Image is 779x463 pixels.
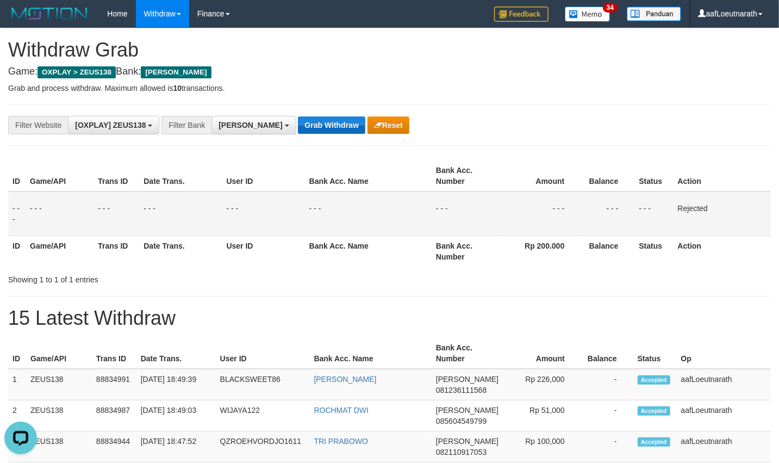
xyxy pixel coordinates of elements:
th: Balance [581,338,633,369]
td: QZROEHVORDJO1611 [216,431,310,462]
td: aafLoeutnarath [677,400,771,431]
th: Trans ID [92,338,136,369]
img: Button%20Memo.svg [565,7,610,22]
button: [OXPLAY] ZEUS138 [68,116,159,134]
button: Open LiveChat chat widget [4,4,37,37]
td: 88834987 [92,400,136,431]
td: ZEUS138 [26,369,92,400]
td: aafLoeutnarath [677,431,771,462]
th: Status [635,236,674,267]
td: - [581,431,633,462]
td: - - - [305,192,432,236]
th: User ID [222,160,305,192]
td: ZEUS138 [26,400,92,431]
th: Status [633,338,677,369]
td: - - - [94,192,139,236]
img: Feedback.jpg [494,7,549,22]
img: MOTION_logo.png [8,5,91,22]
td: - - - [581,192,634,236]
th: User ID [216,338,310,369]
td: [DATE] 18:49:03 [136,400,216,431]
td: Rp 51,000 [503,400,581,431]
a: ROCHMAT DWI [314,406,369,415]
th: Bank Acc. Name [310,338,432,369]
button: Reset [367,116,409,134]
a: [PERSON_NAME] [314,375,377,384]
span: OXPLAY > ZEUS138 [38,66,116,78]
th: ID [8,160,26,192]
th: Balance [581,160,634,192]
span: Accepted [638,375,670,385]
td: - [581,400,633,431]
td: 2 [8,400,26,431]
th: Date Trans. [139,160,222,192]
span: [PERSON_NAME] [141,66,211,78]
th: Bank Acc. Name [305,160,432,192]
th: Game/API [26,338,92,369]
td: - - - [500,192,581,236]
td: - - - [8,192,26,236]
div: Showing 1 to 1 of 1 entries [8,270,316,285]
h1: 15 Latest Withdraw [8,307,771,329]
th: Status [635,160,674,192]
td: Rejected [674,192,771,236]
th: Bank Acc. Number [432,236,500,267]
p: Grab and process withdraw. Maximum allowed is transactions. [8,83,771,94]
th: Trans ID [94,160,139,192]
img: panduan.png [627,7,681,21]
span: [PERSON_NAME] [436,406,498,415]
td: 88834991 [92,369,136,400]
th: Action [674,160,771,192]
th: Action [674,236,771,267]
button: Grab Withdraw [298,116,365,134]
td: - - - [635,192,674,236]
th: Bank Acc. Number [432,160,500,192]
td: WIJAYA122 [216,400,310,431]
th: Bank Acc. Number [432,338,503,369]
td: [DATE] 18:47:52 [136,431,216,462]
span: Accepted [638,437,670,447]
th: ID [8,236,26,267]
th: Amount [500,160,581,192]
td: 1 [8,369,26,400]
button: [PERSON_NAME] [211,116,296,134]
div: Filter Website [8,116,68,134]
h4: Game: Bank: [8,66,771,77]
th: ID [8,338,26,369]
h1: Withdraw Grab [8,39,771,61]
span: Copy 082110917053 to clipboard [436,448,487,456]
td: - - - [139,192,222,236]
a: TRI PRABOWO [314,437,369,446]
span: [OXPLAY] ZEUS138 [75,121,146,129]
th: Amount [503,338,581,369]
td: ZEUS138 [26,431,92,462]
th: Balance [581,236,634,267]
th: Bank Acc. Name [305,236,432,267]
td: - [581,369,633,400]
td: [DATE] 18:49:39 [136,369,216,400]
span: Copy 085604549799 to clipboard [436,417,487,425]
td: aafLoeutnarath [677,369,771,400]
span: [PERSON_NAME] [436,437,498,446]
span: Copy 081236111568 to clipboard [436,386,487,394]
span: [PERSON_NAME] [436,375,498,384]
span: Accepted [638,406,670,416]
td: - - - [222,192,305,236]
span: [PERSON_NAME] [219,121,282,129]
th: Date Trans. [136,338,216,369]
th: Game/API [26,160,94,192]
td: - - - [432,192,500,236]
span: 34 [603,3,618,13]
strong: 10 [173,84,182,92]
div: Filter Bank [161,116,211,134]
td: - - - [26,192,94,236]
td: BLACKSWEET86 [216,369,310,400]
td: Rp 100,000 [503,431,581,462]
th: User ID [222,236,305,267]
th: Rp 200.000 [500,236,581,267]
td: Rp 226,000 [503,369,581,400]
th: Date Trans. [139,236,222,267]
th: Op [677,338,771,369]
td: 88834944 [92,431,136,462]
th: Game/API [26,236,94,267]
